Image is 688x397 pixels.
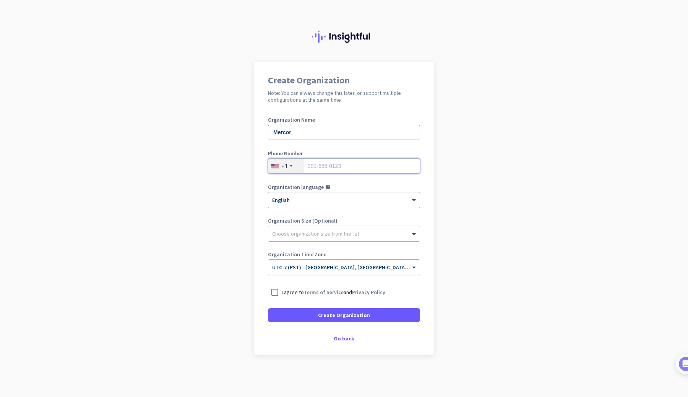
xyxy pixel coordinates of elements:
[304,289,344,296] a: Terms of Service
[268,308,420,322] button: Create Organization
[281,162,288,170] div: +1
[268,125,420,140] input: What is the name of your organization?
[268,117,420,122] label: Organization Name
[268,151,420,156] label: Phone Number
[268,76,420,85] h1: Create Organization
[268,336,420,341] div: Go back
[268,89,420,103] h2: Note: You can always change this later, or support multiple configurations at the same time
[318,311,370,319] span: Create Organization
[268,218,420,223] label: Organization Size (Optional)
[268,252,420,257] label: Organization Time Zone
[268,158,420,174] input: 201-555-0123
[352,289,385,296] a: Privacy Policy
[325,184,331,190] i: help
[268,184,324,190] label: Organization language
[282,288,385,296] p: I agree to and
[312,31,376,43] img: Insightful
